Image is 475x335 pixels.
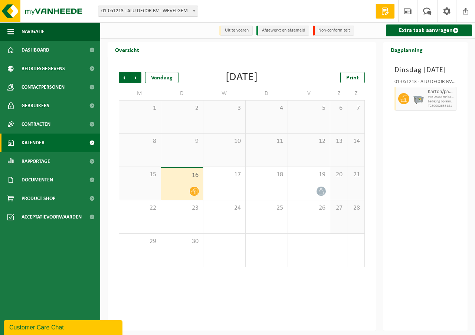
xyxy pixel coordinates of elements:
[123,237,157,246] span: 29
[394,79,457,87] div: 01-051213 - ALU DECOR BV - WEVELGEM
[334,204,343,212] span: 27
[207,204,242,212] span: 24
[249,171,284,179] span: 18
[249,204,284,212] span: 25
[413,93,424,104] img: WB-2500-GAL-GY-01
[22,96,49,115] span: Gebruikers
[288,87,330,100] td: V
[165,171,199,180] span: 16
[22,41,49,59] span: Dashboard
[98,6,198,17] span: 01-051213 - ALU DECOR BV - WEVELGEM
[123,204,157,212] span: 22
[428,99,455,104] span: Lediging op aanvraag - op geplande route
[249,137,284,145] span: 11
[165,204,199,212] span: 23
[351,204,360,212] span: 28
[123,104,157,112] span: 1
[119,87,161,100] td: M
[249,104,284,112] span: 4
[383,42,430,57] h2: Dagplanning
[207,137,242,145] span: 10
[145,72,178,83] div: Vandaag
[292,204,326,212] span: 26
[22,208,82,226] span: Acceptatievoorwaarden
[219,26,253,36] li: Uit te voeren
[334,104,343,112] span: 6
[161,87,203,100] td: D
[123,137,157,145] span: 8
[334,171,343,179] span: 20
[428,95,455,99] span: WB-2500-HP karton/papier, los
[22,78,65,96] span: Contactpersonen
[428,89,455,95] span: Karton/papier, los (bedrijven)
[165,104,199,112] span: 2
[22,134,45,152] span: Kalender
[394,65,457,76] h3: Dinsdag [DATE]
[428,104,455,108] span: T250002655181
[22,171,53,189] span: Documenten
[165,137,199,145] span: 9
[203,87,246,100] td: W
[22,22,45,41] span: Navigatie
[22,189,55,208] span: Product Shop
[346,75,359,81] span: Print
[313,26,354,36] li: Non-conformiteit
[340,72,365,83] a: Print
[351,104,360,112] span: 7
[351,137,360,145] span: 14
[119,72,130,83] span: Vorige
[123,171,157,179] span: 15
[165,237,199,246] span: 30
[22,59,65,78] span: Bedrijfsgegevens
[330,87,347,100] td: Z
[22,152,50,171] span: Rapportage
[292,171,326,179] span: 19
[4,319,124,335] iframe: chat widget
[246,87,288,100] td: D
[386,24,472,36] a: Extra taak aanvragen
[292,104,326,112] span: 5
[351,171,360,179] span: 21
[334,137,343,145] span: 13
[226,72,258,83] div: [DATE]
[22,115,50,134] span: Contracten
[108,42,147,57] h2: Overzicht
[207,171,242,179] span: 17
[207,104,242,112] span: 3
[98,6,198,16] span: 01-051213 - ALU DECOR BV - WEVELGEM
[130,72,141,83] span: Volgende
[256,26,309,36] li: Afgewerkt en afgemeld
[292,137,326,145] span: 12
[347,87,364,100] td: Z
